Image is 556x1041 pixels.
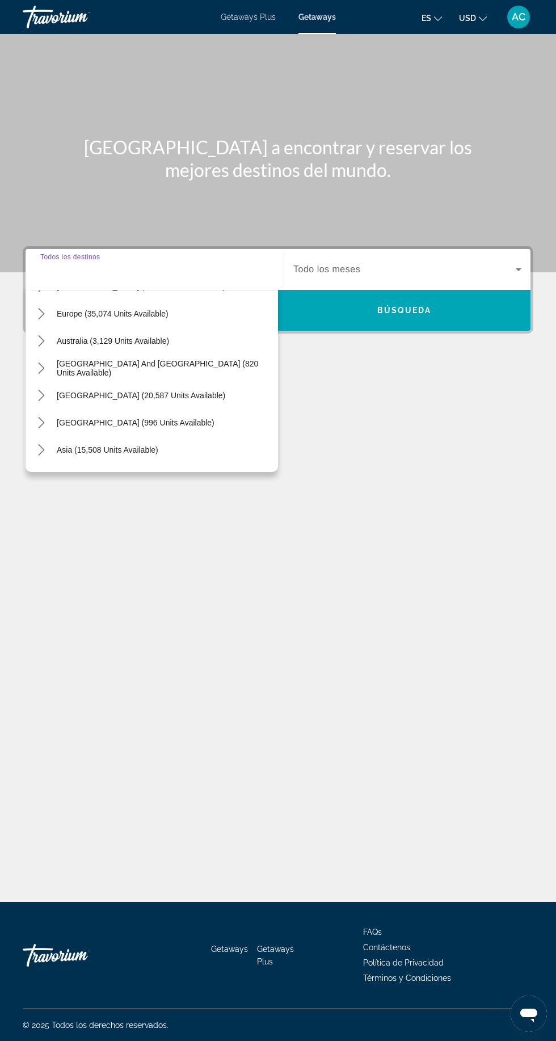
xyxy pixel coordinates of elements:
button: Select destination: Australia (3,129 units available) [51,331,278,351]
input: Select destination [40,263,269,277]
span: Europe (35,074 units available) [57,309,169,318]
button: Select destination: South Pacific and Oceania (820 units available) [51,358,278,378]
button: Toggle Australia (3,129 units available) submenu [31,331,51,351]
button: Select destination: Central America (996 units available) [51,412,278,433]
span: Todo los meses [293,264,360,274]
button: User Menu [504,5,533,29]
span: AC [512,11,525,23]
button: Select destination: Europe (35,074 units available) [51,304,278,324]
span: es [422,14,431,23]
span: [GEOGRAPHIC_DATA] (20,587 units available) [57,391,225,400]
button: Toggle Central America (996 units available) submenu [31,413,51,433]
button: Toggle Asia (15,508 units available) submenu [31,440,51,460]
span: [GEOGRAPHIC_DATA] (996 units available) [57,418,214,427]
mat-tree: Destination tree [31,164,278,518]
a: Contáctenos [363,943,410,952]
a: Getaways [298,12,336,22]
span: Asia (15,508 units available) [57,445,158,454]
span: Todos los destinos [40,253,100,260]
span: USD [459,14,476,23]
button: Toggle South Pacific and Oceania (820 units available) submenu [31,359,51,378]
h1: [GEOGRAPHIC_DATA] a encontrar y reservar los mejores destinos del mundo. [65,136,491,182]
span: © 2025 Todos los derechos reservados. [23,1021,169,1030]
button: Toggle Europe (35,074 units available) submenu [31,304,51,324]
span: [GEOGRAPHIC_DATA] and [GEOGRAPHIC_DATA] (820 units available) [57,359,272,377]
button: Change language [422,10,442,26]
button: Search [278,290,530,331]
button: Toggle South America (20,587 units available) submenu [31,386,51,406]
a: Getaways [211,945,248,954]
a: FAQs [363,928,382,937]
span: Australia (3,129 units available) [57,336,169,345]
a: Política de Privacidad [363,958,444,967]
button: Change currency [459,10,487,26]
div: Destination options [26,284,278,472]
a: Getaways Plus [257,945,294,966]
button: Select destination: Caribbean & Atlantic Islands (55,838 units available) [51,276,278,297]
a: Términos y Condiciones [363,973,451,983]
span: Búsqueda [377,306,432,315]
a: Getaways Plus [221,12,276,22]
div: Search widget [26,249,530,331]
button: Select destination: South America (20,587 units available) [51,385,278,406]
button: Toggle Caribbean & Atlantic Islands (55,838 units available) submenu [31,277,51,297]
a: Travorium [23,2,136,32]
button: Select destination: Asia (15,508 units available) [51,440,278,460]
a: Go Home [23,938,136,972]
iframe: Botón para iniciar la ventana de mensajería [511,996,547,1032]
